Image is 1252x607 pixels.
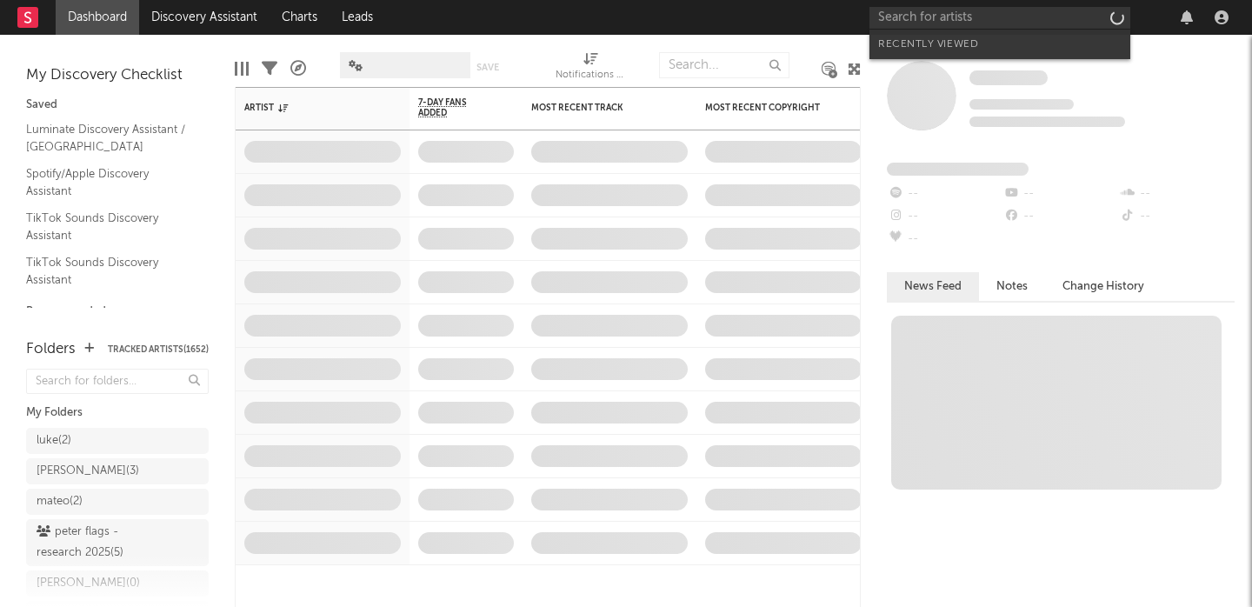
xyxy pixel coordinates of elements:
a: luke(2) [26,428,209,454]
span: Some Artist [969,70,1048,85]
a: Spotify/Apple Discovery Assistant [26,164,191,200]
span: Tracking Since: [DATE] [969,99,1074,110]
button: News Feed [887,272,979,301]
button: Tracked Artists(1652) [108,345,209,354]
a: TikTok Sounds Discovery Assistant [26,209,191,244]
a: Some Artist [969,70,1048,87]
div: -- [887,228,1002,250]
div: [PERSON_NAME] ( 0 ) [37,573,140,594]
div: peter flags - research 2025 ( 5 ) [37,522,159,564]
input: Search... [659,52,789,78]
a: peter flags - research 2025(5) [26,519,209,566]
div: Artist [244,103,375,113]
div: mateo ( 2 ) [37,491,83,512]
div: -- [1002,205,1118,228]
a: [PERSON_NAME](3) [26,458,209,484]
div: Most Recent Track [531,103,662,113]
button: Notes [979,272,1045,301]
div: luke ( 2 ) [37,430,71,451]
span: 0 fans last week [969,117,1125,127]
div: Folders [26,339,76,360]
a: Luminate Discovery Assistant / [GEOGRAPHIC_DATA] [26,120,191,156]
div: Notifications (Artist) [556,43,625,94]
div: -- [887,205,1002,228]
div: Most Recent Copyright [705,103,836,113]
button: Change History [1045,272,1162,301]
div: -- [887,183,1002,205]
div: -- [1119,183,1235,205]
span: Fans Added by Platform [887,163,1029,176]
div: A&R Pipeline [290,43,306,94]
button: Save [476,63,499,72]
a: [PERSON_NAME](0) [26,570,209,597]
div: My Discovery Checklist [26,65,209,86]
div: -- [1002,183,1118,205]
div: My Folders [26,403,209,424]
a: mateo(2) [26,489,209,515]
div: Filters [262,43,277,94]
div: Recently Viewed [878,34,1122,55]
div: Saved [26,95,209,116]
div: Recommended [26,302,209,323]
div: -- [1119,205,1235,228]
a: TikTok Sounds Discovery Assistant [26,253,191,289]
div: Notifications (Artist) [556,65,625,86]
input: Search for folders... [26,369,209,394]
input: Search for artists [869,7,1130,29]
div: [PERSON_NAME] ( 3 ) [37,461,139,482]
div: Edit Columns [235,43,249,94]
span: 7-Day Fans Added [418,97,488,118]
